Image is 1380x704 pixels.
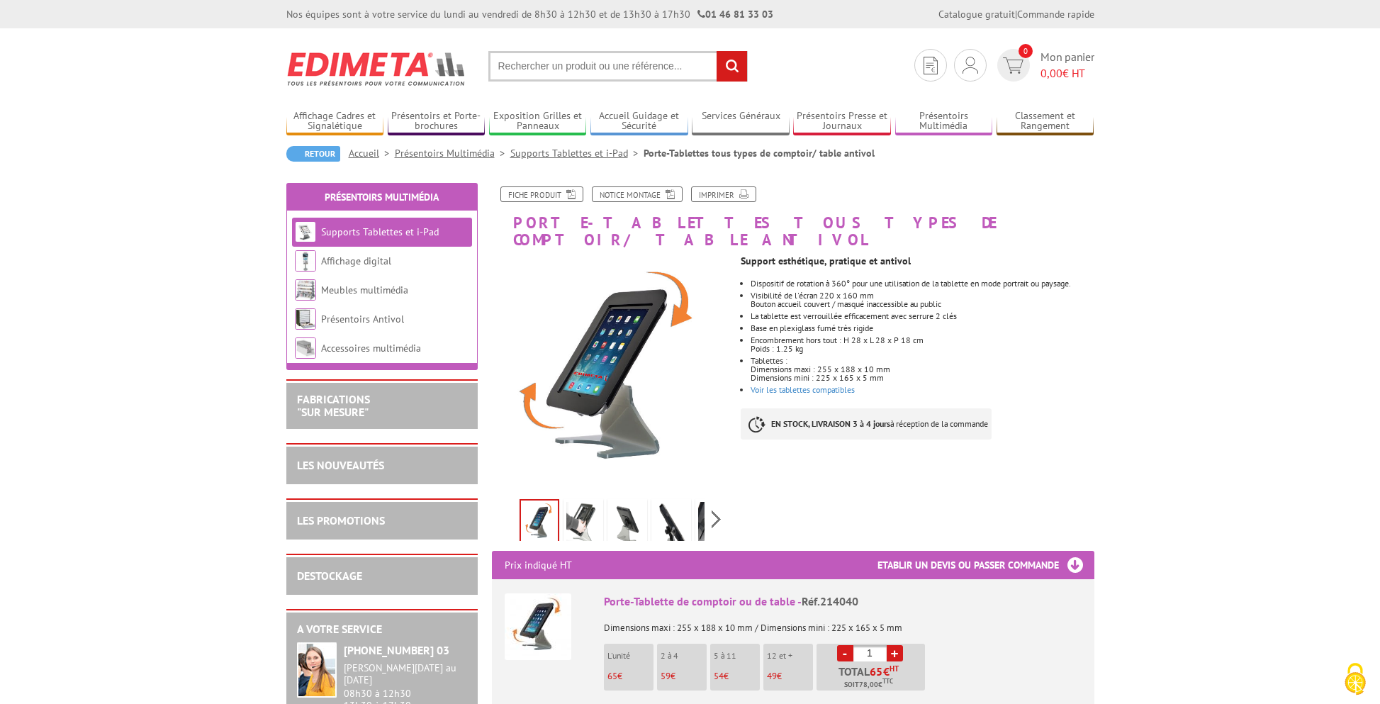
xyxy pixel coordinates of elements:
p: € [714,671,760,681]
li: Dispositif de rotation à 360° pour une utilisation de la tablette en mode portrait ou paysage. [751,279,1094,288]
span: 65 [607,670,617,682]
a: Accueil Guidage et Sécurité [590,110,688,133]
strong: 01 46 81 33 03 [697,8,773,21]
img: Supports Tablettes et i-Pad [295,221,316,242]
li: La tablette est verrouillée efficacement avec serrure 2 clés [751,312,1094,320]
p: à réception de la commande [741,408,992,440]
p: 2 à 4 [661,651,707,661]
a: Notice Montage [592,186,683,202]
p: Bouton accueil couvert / masqué inaccessible au public [751,300,1094,308]
a: Services Généraux [692,110,790,133]
p: Dimensions maxi : 255 x 188 x 10 mm / Dimensions mini : 225 x 165 x 5 mm [604,613,1082,633]
span: 0,00 [1040,66,1062,80]
h1: Porte-Tablettes tous types de comptoir/ table antivol [481,186,1105,248]
h3: Etablir un devis ou passer commande [877,551,1094,579]
img: 214040_porte-tablette_de_comptoir_ou_de_table_cote.jpg [654,502,688,546]
button: Cookies (fenêtre modale) [1330,656,1380,704]
span: Mon panier [1040,49,1094,82]
strong: Support esthétique, pratique et antivol [741,255,911,267]
p: Visibilité de l'écran 220 x 160 mm [751,291,1094,300]
sup: TTC [882,677,893,685]
span: € [883,666,890,677]
img: Accessoires multimédia [295,337,316,359]
a: Affichage Cadres et Signalétique [286,110,384,133]
p: L'unité [607,651,653,661]
a: DESTOCKAGE [297,569,362,583]
p: 12 et + [767,651,813,661]
strong: [PHONE_NUMBER] 03 [344,643,449,657]
a: - [837,645,853,661]
a: Accessoires multimédia [321,342,421,354]
a: Commande rapide [1017,8,1094,21]
span: 59 [661,670,671,682]
li: Tablettes : Dimensions maxi : 255 x 188 x 10 mm Dimensions mini : 225 x 165 x 5 mm [751,357,1094,382]
p: € [661,671,707,681]
span: 49 [767,670,777,682]
a: Catalogue gratuit [938,8,1015,21]
a: Présentoirs Antivol [321,313,404,325]
span: 78,00 [859,679,878,691]
img: Affichage digital [295,250,316,272]
a: + [887,645,903,661]
p: Total [820,666,925,691]
a: Fiche produit [500,186,583,202]
a: Exposition Grilles et Panneaux [489,110,587,133]
a: Supports Tablettes et i-Pad [510,147,644,160]
img: 214040_porte-tablette_de_comptoir_ou_de_table_ouverture__1_.jpg [566,502,600,546]
a: LES PROMOTIONS [297,513,385,527]
p: Prix indiqué HT [505,551,572,579]
img: supports_tablettes_214040_fleche.jpg [521,501,558,544]
a: Accueil [349,147,395,160]
div: Nos équipes sont à votre service du lundi au vendredi de 8h30 à 12h30 et de 13h30 à 17h30 [286,7,773,21]
strong: EN STOCK, LIVRAISON 3 à 4 jours [771,418,890,429]
img: supports_tablettes_214040_fleche.jpg [492,255,731,494]
input: Rechercher un produit ou une référence... [488,51,748,82]
span: 65 [870,666,883,677]
div: Porte-Tablette de comptoir ou de table - [604,593,1082,610]
a: Affichage digital [321,255,391,267]
a: Présentoirs Multimédia [895,110,993,133]
a: Meubles multimédia [321,284,408,296]
a: Voir les tablettes compatibles [751,384,855,395]
img: Meubles multimédia [295,279,316,301]
a: Imprimer [691,186,756,202]
span: € HT [1040,65,1094,82]
input: rechercher [717,51,747,82]
img: Cookies (fenêtre modale) [1337,661,1373,697]
a: Classement et Rangement [997,110,1094,133]
a: Retour [286,146,340,162]
a: Présentoirs Multimédia [325,191,439,203]
img: Porte-Tablette de comptoir ou de table [505,593,571,660]
li: Base en plexiglass fumé très rigide [751,324,1094,333]
img: 214040_porte-tablette_de_comptoir_ou_de_table_ouverture__2_.jpg [610,502,644,546]
p: € [767,671,813,681]
a: FABRICATIONS"Sur Mesure" [297,392,370,419]
div: | [938,7,1094,21]
img: devis rapide [924,57,938,74]
span: Next [709,508,723,531]
span: Réf.214040 [802,594,858,608]
img: devis rapide [1003,57,1023,74]
li: Encombrement hors tout : H 28 x L 28 x P 18 cm Poids : 1.25 kg [751,336,1094,353]
span: Soit € [844,679,893,691]
img: Présentoirs Antivol [295,308,316,330]
a: LES NOUVEAUTÉS [297,458,384,472]
li: Porte-Tablettes tous types de comptoir/ table antivol [644,146,875,160]
p: € [607,671,653,681]
a: Présentoirs Multimédia [395,147,510,160]
img: 214040_porte-tablette_de_comptoir.jpg [698,502,732,546]
h2: A votre service [297,623,467,636]
div: [PERSON_NAME][DATE] au [DATE] [344,662,467,686]
span: 54 [714,670,724,682]
a: Supports Tablettes et i-Pad [321,225,439,238]
a: devis rapide 0 Mon panier 0,00€ HT [994,49,1094,82]
img: devis rapide [963,57,978,74]
p: 5 à 11 [714,651,760,661]
sup: HT [890,664,899,674]
a: Présentoirs Presse et Journaux [793,110,891,133]
span: 0 [1019,44,1033,58]
a: Présentoirs et Porte-brochures [388,110,486,133]
img: Edimeta [286,43,467,95]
